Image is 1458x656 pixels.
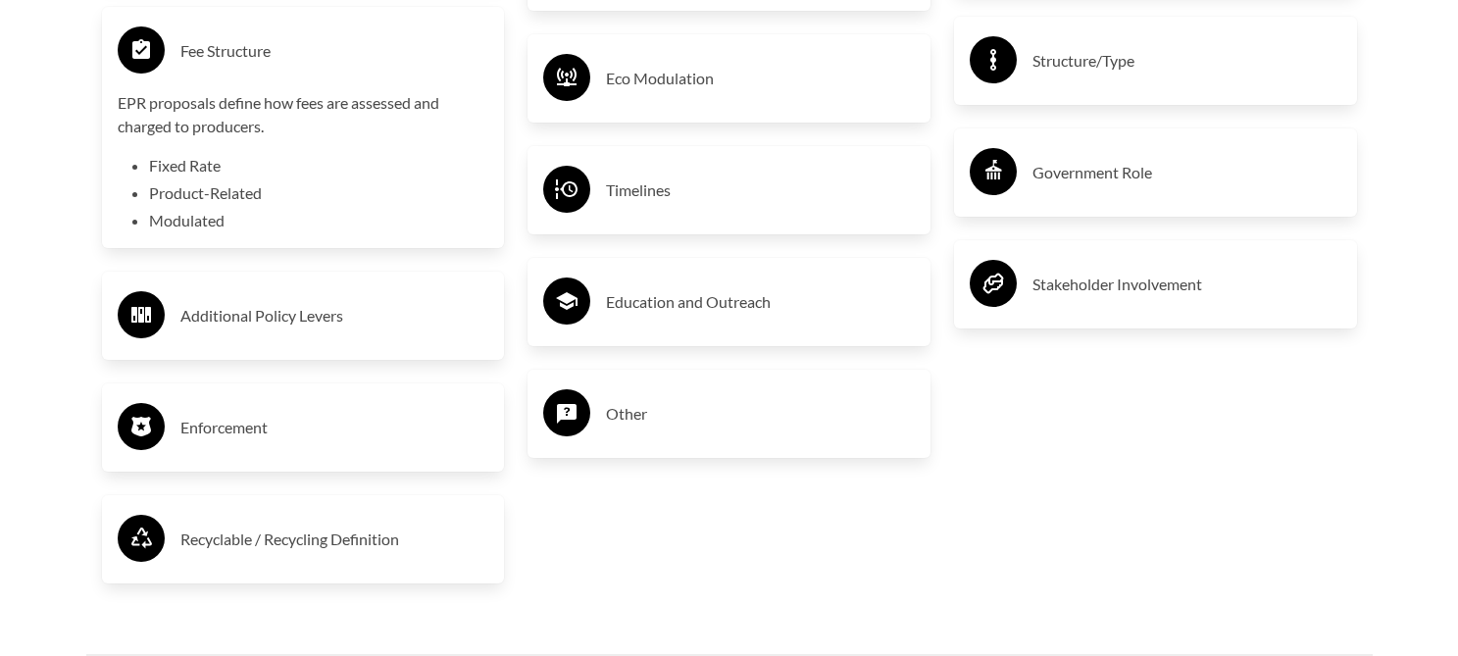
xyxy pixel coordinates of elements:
h3: Enforcement [180,412,489,443]
p: EPR proposals define how fees are assessed and charged to producers. [118,91,489,138]
h3: Stakeholder Involvement [1032,269,1341,300]
h3: Additional Policy Levers [180,300,489,331]
h3: Government Role [1032,157,1341,188]
h3: Education and Outreach [606,286,915,318]
h3: Eco Modulation [606,63,915,94]
li: Product-Related [149,181,489,205]
h3: Fee Structure [180,35,489,67]
h3: Other [606,398,915,429]
h3: Structure/Type [1032,45,1341,76]
h3: Recyclable / Recycling Definition [180,524,489,555]
li: Modulated [149,209,489,232]
h3: Timelines [606,175,915,206]
li: Fixed Rate [149,154,489,177]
